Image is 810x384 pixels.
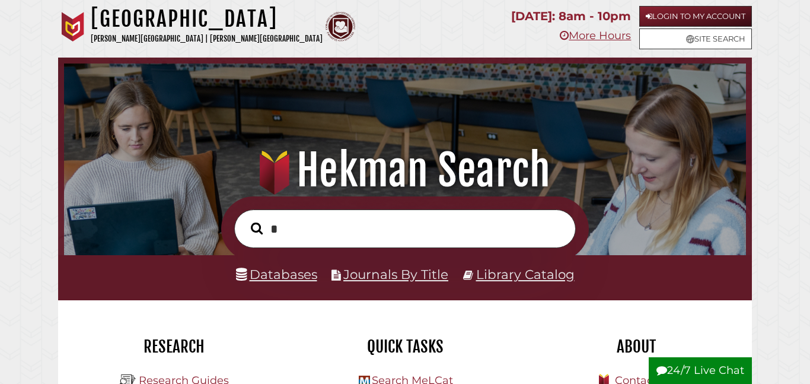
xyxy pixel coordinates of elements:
h2: Quick Tasks [298,337,512,357]
a: More Hours [560,29,631,42]
a: Journals By Title [343,266,448,282]
h2: About [530,337,743,357]
a: Databases [236,266,317,282]
p: [PERSON_NAME][GEOGRAPHIC_DATA] | [PERSON_NAME][GEOGRAPHIC_DATA] [91,32,323,46]
a: Login to My Account [639,6,752,27]
p: [DATE]: 8am - 10pm [511,6,631,27]
a: Site Search [639,28,752,49]
img: Calvin University [58,12,88,42]
i: Search [251,222,263,235]
a: Library Catalog [476,266,575,282]
h1: [GEOGRAPHIC_DATA] [91,6,323,32]
h2: Research [67,337,280,357]
img: Calvin Theological Seminary [326,12,355,42]
button: Search [245,219,269,237]
h1: Hekman Search [76,144,734,196]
